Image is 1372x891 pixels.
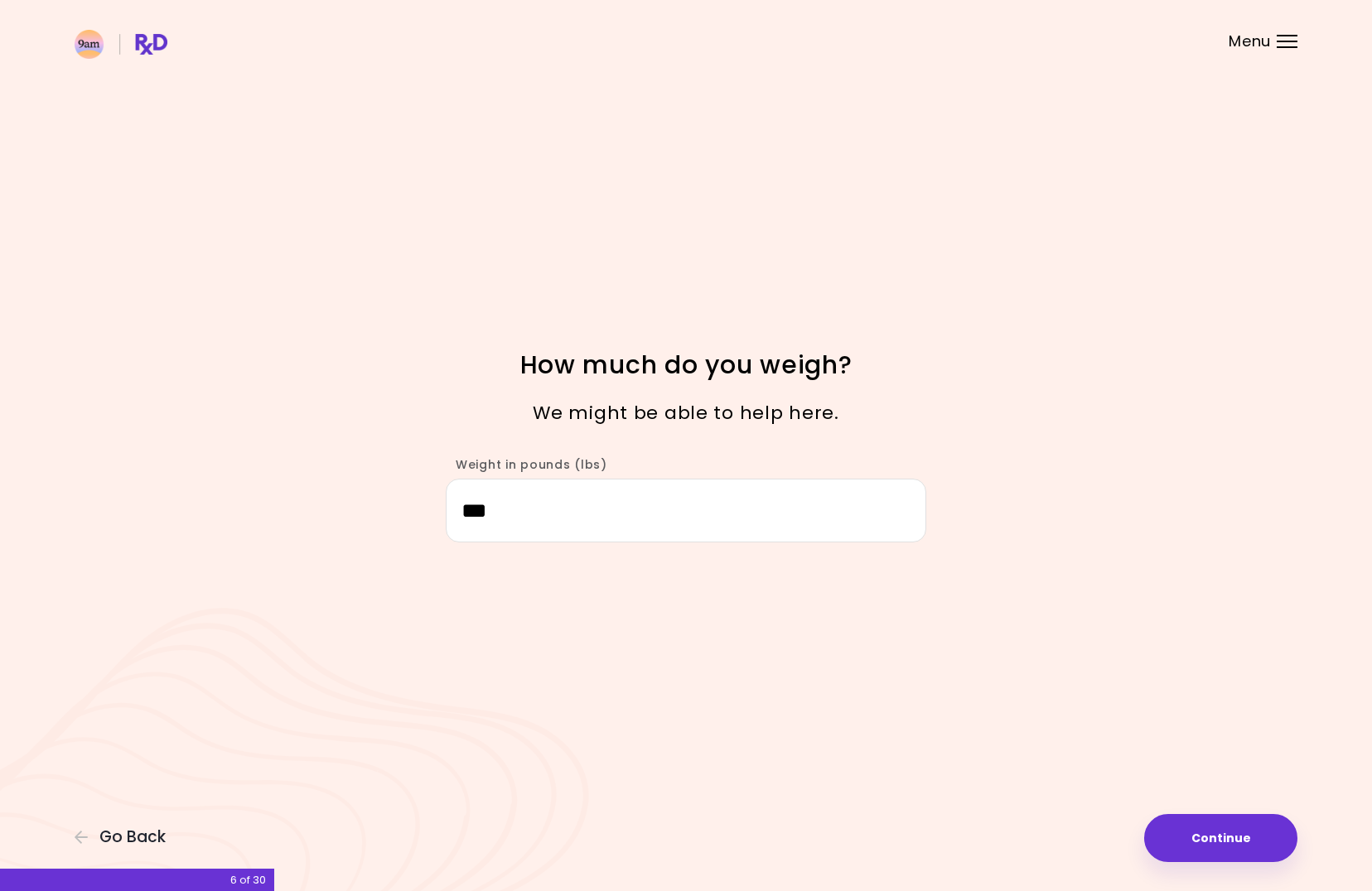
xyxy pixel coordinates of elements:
img: RxDiet [75,30,167,59]
h1: How much do you weigh? [396,349,976,381]
p: We might be able to help here. [396,397,976,428]
span: Menu [1229,34,1271,49]
button: Go Back [75,828,174,846]
label: Weight in pounds (lbs) [446,456,607,473]
span: Go Back [99,828,166,846]
button: Continue [1144,814,1297,862]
